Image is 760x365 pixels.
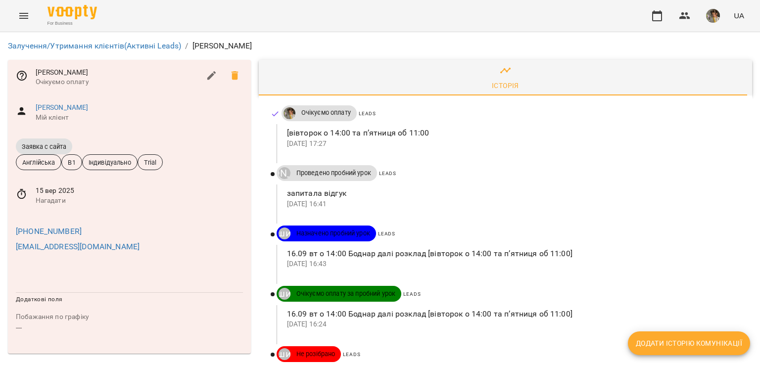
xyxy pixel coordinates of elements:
span: Trial [138,158,163,167]
span: Назначено пробний урок [290,229,376,238]
a: Нестеренко Ірина Валентинівна [282,107,295,119]
span: Очікуємо оплату за пробний урок [290,289,402,298]
button: Menu [12,4,36,28]
button: UA [730,6,748,25]
a: [PERSON_NAME] [36,103,89,111]
a: [PHONE_NUMBER] [16,227,82,236]
p: --- [16,322,243,334]
a: Пахольчишин Вікторія [277,288,290,300]
img: 084cbd57bb1921baabc4626302ca7563.jfif [706,9,720,23]
nav: breadcrumb [8,40,752,52]
div: Тригубенко Ангеліна [279,167,290,179]
span: Додати історію комунікації [636,337,742,349]
span: Leads [379,171,396,176]
span: Leads [343,352,360,357]
button: Додати історію комунікації [628,331,750,355]
p: запитала відгук [287,187,736,199]
span: Мій клієнт [36,113,243,123]
span: Leads [403,291,421,297]
span: Leads [378,231,395,236]
span: For Business [47,20,97,27]
div: Історія [492,80,519,91]
a: [PERSON_NAME] [277,167,290,179]
span: Англійська [16,158,61,167]
svg: Відповідальний співробітник не заданий [16,70,28,82]
span: Індивідуально [83,158,137,167]
span: Очікуємо оплату [36,77,200,87]
span: [PERSON_NAME] [36,68,200,78]
p: [DATE] 17:27 [287,139,736,149]
span: Очікуємо оплату [295,108,357,117]
span: Нагадати [36,196,243,206]
p: 16.09 вт о 14:00 Боднар далі розклад [вівторок о 14:00 та пʼятниця об 11:00] [287,308,736,320]
p: [вівторок о 14:00 та пʼятниця об 11:00 [287,127,736,139]
p: 16.09 вт о 14:00 Боднар далі розклад [вівторок о 14:00 та пʼятниця об 11:00] [287,248,736,260]
div: Пахольчишин Вікторія [279,228,290,239]
span: Заявка с сайта [16,142,72,151]
p: [DATE] 16:43 [287,259,736,269]
span: Не розібрано [290,350,341,359]
a: Пахольчишин Вікторія [277,228,290,239]
span: UA [734,10,744,21]
a: Пахольчишин Вікторія [277,348,290,360]
span: 15 вер 2025 [36,186,243,196]
p: [PERSON_NAME] [192,40,252,52]
div: Пахольчишин Вікторія [279,348,290,360]
p: field-description [16,312,243,322]
span: Leads [359,111,376,116]
p: [DATE] 16:24 [287,319,736,329]
img: Нестеренко Ірина Валентинівна [284,107,295,119]
img: Voopty Logo [47,5,97,19]
span: Проведено пробний урок [290,169,377,178]
p: [DATE] 16:41 [287,199,736,209]
a: [EMAIL_ADDRESS][DOMAIN_NAME] [16,242,140,251]
div: Пахольчишин Вікторія [279,288,290,300]
li: / [185,40,188,52]
span: Додаткові поля [16,296,62,303]
a: Залучення/Утримання клієнтів(Активні Leads) [8,41,181,50]
span: B1 [62,158,81,167]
